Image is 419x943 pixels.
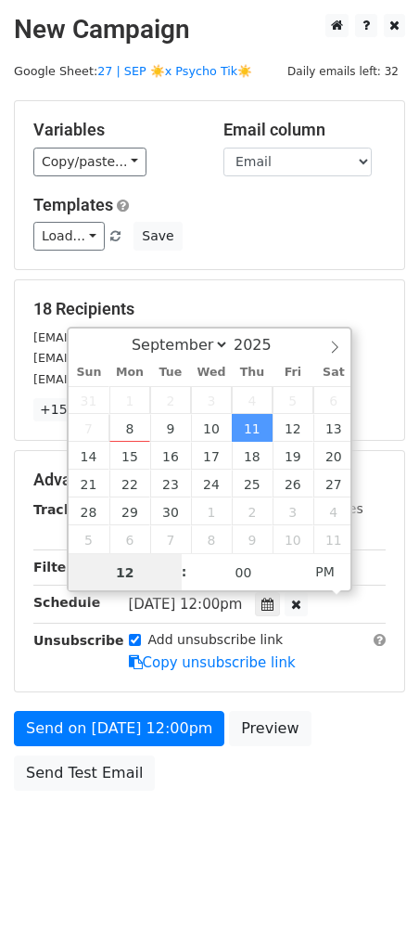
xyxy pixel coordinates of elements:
[14,711,224,746] a: Send on [DATE] 12:00pm
[129,596,243,613] span: [DATE] 12:00pm
[109,442,150,470] span: September 15, 2025
[191,386,232,414] span: September 3, 2025
[313,386,354,414] span: September 6, 2025
[313,442,354,470] span: September 20, 2025
[69,367,109,379] span: Sun
[33,351,240,365] small: [EMAIL_ADDRESS][DOMAIN_NAME]
[232,442,273,470] span: September 18, 2025
[313,367,354,379] span: Sat
[69,525,109,553] span: October 5, 2025
[313,525,354,553] span: October 11, 2025
[229,711,311,746] a: Preview
[109,497,150,525] span: September 29, 2025
[273,442,313,470] span: September 19, 2025
[33,560,81,575] strong: Filters
[191,414,232,442] span: September 10, 2025
[191,470,232,497] span: September 24, 2025
[232,525,273,553] span: October 9, 2025
[109,386,150,414] span: September 1, 2025
[109,525,150,553] span: October 6, 2025
[33,330,240,344] small: [EMAIL_ADDRESS][DOMAIN_NAME]
[150,525,191,553] span: October 7, 2025
[191,525,232,553] span: October 8, 2025
[150,414,191,442] span: September 9, 2025
[273,367,313,379] span: Fri
[69,497,109,525] span: September 28, 2025
[129,654,296,671] a: Copy unsubscribe link
[33,502,95,517] strong: Tracking
[299,553,350,590] span: Click to toggle
[232,367,273,379] span: Thu
[33,595,100,610] strong: Schedule
[69,470,109,497] span: September 21, 2025
[69,442,109,470] span: September 14, 2025
[281,64,405,78] a: Daily emails left: 32
[232,386,273,414] span: September 4, 2025
[273,414,313,442] span: September 12, 2025
[97,64,252,78] a: 27 | SEP ☀️x Psycho Tik☀️
[69,386,109,414] span: August 31, 2025
[290,499,362,519] label: UTM Codes
[109,414,150,442] span: September 8, 2025
[273,386,313,414] span: September 5, 2025
[223,120,386,140] h5: Email column
[14,64,252,78] small: Google Sheet:
[109,470,150,497] span: September 22, 2025
[313,414,354,442] span: September 13, 2025
[313,497,354,525] span: October 4, 2025
[191,442,232,470] span: September 17, 2025
[133,222,182,251] button: Save
[33,470,386,490] h5: Advanced
[33,148,146,176] a: Copy/paste...
[191,367,232,379] span: Wed
[191,497,232,525] span: October 1, 2025
[150,470,191,497] span: September 23, 2025
[229,336,296,354] input: Year
[14,756,155,791] a: Send Test Email
[33,372,240,386] small: [EMAIL_ADDRESS][DOMAIN_NAME]
[109,367,150,379] span: Mon
[232,470,273,497] span: September 25, 2025
[148,630,284,650] label: Add unsubscribe link
[33,195,113,214] a: Templates
[273,470,313,497] span: September 26, 2025
[150,497,191,525] span: September 30, 2025
[33,299,386,319] h5: 18 Recipients
[33,120,196,140] h5: Variables
[69,554,182,591] input: Hour
[273,497,313,525] span: October 3, 2025
[232,497,273,525] span: October 2, 2025
[273,525,313,553] span: October 10, 2025
[326,854,419,943] iframe: Chat Widget
[187,554,300,591] input: Minute
[313,470,354,497] span: September 27, 2025
[232,414,273,442] span: September 11, 2025
[14,14,405,45] h2: New Campaign
[33,633,124,648] strong: Unsubscribe
[150,442,191,470] span: September 16, 2025
[69,414,109,442] span: September 7, 2025
[182,553,187,590] span: :
[281,61,405,82] span: Daily emails left: 32
[33,222,105,251] a: Load...
[150,386,191,414] span: September 2, 2025
[150,367,191,379] span: Tue
[33,398,111,421] a: +15 more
